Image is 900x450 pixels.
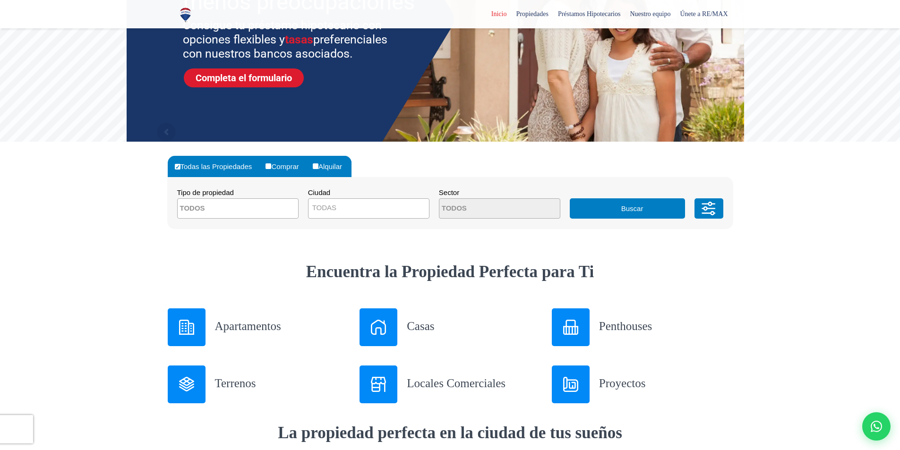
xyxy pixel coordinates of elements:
[552,365,733,403] a: Proyectos
[407,318,540,334] h3: Casas
[675,7,732,21] span: Únete a RE/MAX
[215,318,349,334] h3: Apartamentos
[306,263,594,281] strong: Encuentra la Propiedad Perfecta para Ti
[177,7,194,23] img: Logo de REMAX
[511,7,553,21] span: Propiedades
[310,156,351,177] label: Alquilar
[308,188,331,196] span: Ciudad
[178,199,269,219] textarea: Search
[184,68,304,87] a: Completa el formulario
[285,33,313,46] span: tasas
[308,198,429,219] span: TODAS
[177,188,234,196] span: Tipo de propiedad
[625,7,675,21] span: Nuestro equipo
[215,375,349,391] h3: Terrenos
[168,308,349,346] a: Apartamentos
[407,375,540,391] h3: Locales Comerciales
[570,198,685,219] button: Buscar
[360,308,540,346] a: Casas
[175,164,180,170] input: Todas las Propiedades
[552,308,733,346] a: Penthouses
[278,424,622,442] strong: La propiedad perfecta en la ciudad de tus sueños
[309,201,429,214] span: TODAS
[599,318,733,334] h3: Penthouses
[599,375,733,391] h3: Proyectos
[313,163,318,169] input: Alquilar
[439,188,459,196] span: Sector
[487,7,512,21] span: Inicio
[439,199,531,219] textarea: Search
[360,365,540,403] a: Locales Comerciales
[172,156,262,177] label: Todas las Propiedades
[266,163,271,169] input: Comprar
[263,156,308,177] label: Comprar
[312,204,336,212] span: TODAS
[183,18,400,61] sr7-txt: Consigue tu préstamo hipotecario con opciones flexibles y preferenciales con nuestros bancos asoc...
[553,7,626,21] span: Préstamos Hipotecarios
[168,365,349,403] a: Terrenos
